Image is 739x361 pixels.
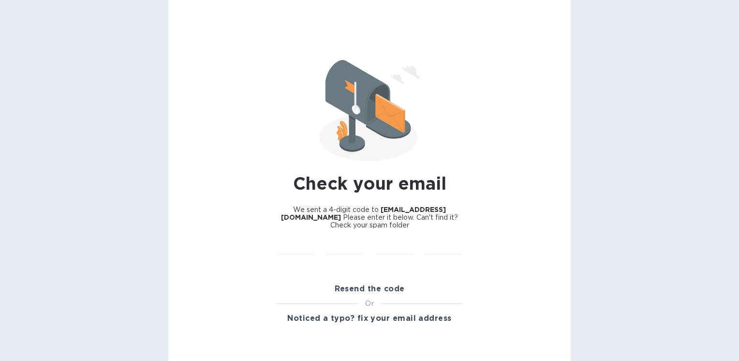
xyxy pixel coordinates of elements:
[277,206,462,229] span: We sent a 4-digit code to Please enter it below. Can't find it? Check your spam folder
[319,60,420,161] img: mailbox
[287,313,451,324] span: Noticed a typo? fix your email address
[335,283,405,295] span: Resend the code
[280,309,459,328] button: Noticed a typo? fix your email address
[281,206,446,221] b: [EMAIL_ADDRESS][DOMAIN_NAME]
[327,279,413,299] button: Resend the code
[293,173,446,194] b: Check your email
[365,299,373,309] p: Or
